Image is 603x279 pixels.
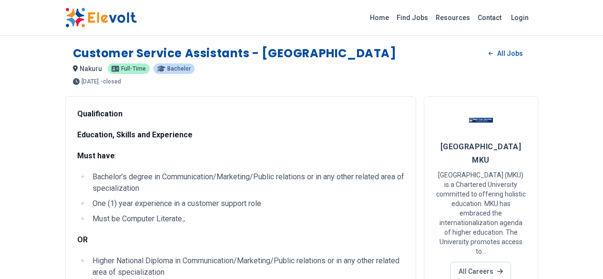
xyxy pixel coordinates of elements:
[82,79,99,84] span: [DATE]
[73,46,397,61] h1: Customer Service Assistants - [GEOGRAPHIC_DATA]
[481,46,530,61] a: All Jobs
[65,8,137,28] img: Elevolt
[469,108,493,132] img: Mount Kenya University MKU
[90,213,404,225] li: Must be Computer Literate.;
[77,235,88,244] strong: OR
[505,8,534,27] a: Login
[474,10,505,25] a: Contact
[121,66,146,72] span: Full-time
[77,109,123,118] strong: Qualification
[167,66,191,72] span: Bachelor
[80,65,102,72] span: nakuru
[90,255,404,278] li: Higher National Diploma in Communication/Marketing/Public relations or in any other related area ...
[432,10,474,25] a: Resources
[101,79,121,84] p: - closed
[77,151,115,160] strong: Must have
[77,150,404,162] p: :
[77,130,193,139] strong: Education, Skills and Experience
[90,171,404,194] li: Bachelor’s degree in Communication/Marketing/Public relations or in any other related area of spe...
[440,142,521,165] span: [GEOGRAPHIC_DATA] MKU
[366,10,393,25] a: Home
[393,10,432,25] a: Find Jobs
[436,170,526,256] p: [GEOGRAPHIC_DATA] (MKU) is a Chartered University committed to offering holistic education. MKU h...
[90,198,404,209] li: One (1) year experience in a customer support role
